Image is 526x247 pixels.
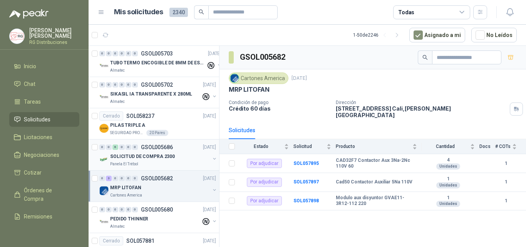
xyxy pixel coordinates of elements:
[110,91,192,98] p: SIKASIL IA TRANSPARENTE X 280ML
[229,72,288,84] div: Cartones America
[24,115,50,124] span: Solicitudes
[9,209,79,224] a: Remisiones
[141,145,173,150] p: GSOL005686
[10,29,24,44] img: Company Logo
[293,161,319,166] a: SOL057895
[169,8,188,17] span: 2340
[471,28,517,42] button: No Leídos
[495,139,526,154] th: # COTs
[495,144,511,149] span: # COTs
[9,77,79,91] a: Chat
[247,178,282,187] div: Por adjudicar
[141,176,173,181] p: GSOL005682
[106,51,112,56] div: 0
[9,227,79,242] a: Configuración
[110,67,125,74] p: Almatec
[9,130,79,145] a: Licitaciones
[293,179,319,185] b: SOL057897
[110,122,145,129] p: PILAS TRIPLE A
[99,82,105,87] div: 0
[99,111,123,121] div: Cerrado
[240,51,286,63] h3: GSOL005682
[146,130,168,136] div: 20 Pares
[114,7,163,18] h1: Mis solicitudes
[99,80,218,105] a: 0 0 0 0 0 0 GSOL005702[DATE] Company LogoSIKASIL IA TRANSPARENTE X 280MLAlmatec
[9,94,79,109] a: Tareas
[29,28,79,39] p: [PERSON_NAME] [PERSON_NAME]
[336,139,422,154] th: Producto
[110,223,125,230] p: Almatec
[99,217,109,227] img: Company Logo
[119,145,125,150] div: 0
[422,144,469,149] span: Cantidad
[229,105,330,112] p: Crédito 60 días
[119,207,125,212] div: 0
[9,59,79,74] a: Inicio
[203,206,216,213] p: [DATE]
[9,9,49,18] img: Logo peakr
[422,195,475,201] b: 1
[99,61,109,71] img: Company Logo
[9,112,79,127] a: Solicitudes
[126,51,131,56] div: 0
[126,145,131,150] div: 0
[141,207,173,212] p: GSOL005680
[247,159,282,168] div: Por adjudicar
[24,62,36,71] span: Inicio
[99,143,218,167] a: 0 0 6 0 0 0 GSOL005686[DATE] Company LogoSOLICITUD DE COMPRA 2300Panela El Trébol
[110,130,145,136] p: SEGURIDAD PROVISER LTDA
[106,207,112,212] div: 0
[110,153,175,160] p: SOLICITUD DE COMPRA 2300
[479,139,495,154] th: Docs
[203,144,216,151] p: [DATE]
[132,176,138,181] div: 0
[119,82,125,87] div: 0
[291,75,307,82] p: [DATE]
[240,144,283,149] span: Estado
[126,176,131,181] div: 0
[495,197,517,205] b: 1
[422,176,475,182] b: 1
[106,176,112,181] div: 3
[436,163,460,170] div: Unidades
[409,28,465,42] button: Asignado a mi
[293,198,319,203] a: SOL057898
[199,9,204,15] span: search
[112,176,118,181] div: 0
[336,144,411,149] span: Producto
[422,55,428,60] span: search
[293,144,325,149] span: Solicitud
[99,49,223,74] a: 0 0 0 0 0 0 GSOL005703[DATE] Company LogoTUBO TERMO ENCOGIBLE DE 8MM DE ESPESOR X 5CMSAlmatec
[336,179,412,185] b: Cad50 Contactor Auxiliar 5Na 110V
[336,105,507,118] p: [STREET_ADDRESS] Cali , [PERSON_NAME][GEOGRAPHIC_DATA]
[436,201,460,207] div: Unidades
[106,82,112,87] div: 0
[495,160,517,167] b: 1
[112,82,118,87] div: 0
[336,195,417,207] b: Modulo aux disyuntor GVAE11-3R12-112 220
[89,108,219,139] a: CerradoSOL058237[DATE] Company LogoPILAS TRIPLE ASEGURIDAD PROVISER LTDA20 Pares
[240,139,293,154] th: Estado
[436,182,460,188] div: Unidades
[229,86,270,94] p: MRP LITOFAN
[336,158,417,170] b: CAD32F7 Contactor Aux 3Na-2Nc 110V 60
[422,139,479,154] th: Cantidad
[29,40,79,45] p: RG Distribuciones
[141,51,173,56] p: GSOL005703
[203,237,216,245] p: [DATE]
[132,145,138,150] div: 0
[126,238,154,244] p: SOL057881
[203,81,216,89] p: [DATE]
[126,207,131,212] div: 0
[398,8,414,17] div: Todas
[126,113,154,119] p: SOL058237
[99,186,109,195] img: Company Logo
[422,157,475,163] b: 4
[229,100,330,105] p: Condición de pago
[495,178,517,186] b: 1
[24,186,72,203] span: Órdenes de Compra
[99,207,105,212] div: 0
[119,51,125,56] div: 0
